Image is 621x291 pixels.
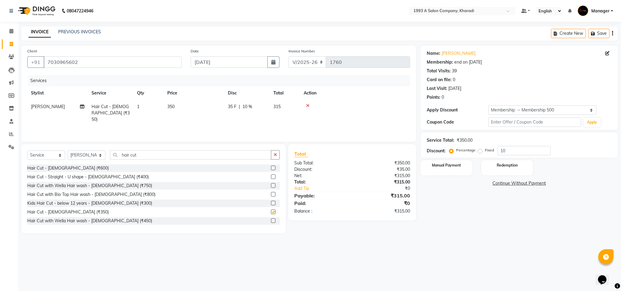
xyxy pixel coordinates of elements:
[27,200,152,207] div: Kids Hair Cut - below 12 years - [DEMOGRAPHIC_DATA] (₹300)
[294,151,308,157] span: Total
[133,86,164,100] th: Qty
[290,179,352,185] div: Total:
[452,68,457,74] div: 39
[44,56,182,68] input: Search by Name/Mobile/Email/Code
[427,137,454,144] div: Service Total:
[28,75,415,86] div: Services
[427,77,452,83] div: Card on file:
[290,166,352,173] div: Discount:
[596,267,615,285] iframe: chat widget
[27,86,88,100] th: Stylist
[300,86,410,100] th: Action
[92,104,130,122] span: Hair Cut - [DEMOGRAPHIC_DATA] (₹350)
[427,94,440,101] div: Points:
[137,104,139,109] span: 1
[583,118,601,127] button: Apply
[352,166,415,173] div: ₹35.00
[191,48,199,54] label: Date
[352,160,415,166] div: ₹350.00
[28,27,51,38] a: INVOICE
[488,117,581,127] input: Enter Offer / Coupon Code
[427,85,447,92] div: Last Visit:
[432,163,461,168] label: Manual Payment
[422,201,617,207] a: Continue Without Payment
[290,185,362,192] a: Add Tip
[164,86,224,100] th: Price
[442,50,476,57] a: [PERSON_NAME]
[289,48,315,54] label: Invoice Number
[27,191,155,198] div: Hair Cut with Bio Top Hair wash - [DEMOGRAPHIC_DATA] (₹800)
[485,147,494,153] label: Fixed
[27,218,152,224] div: Hair Cut with Wella Hair wash - [DEMOGRAPHIC_DATA] (₹450)
[591,8,609,14] span: Manager
[578,5,588,16] img: Manager
[31,104,65,109] span: [PERSON_NAME]
[167,104,175,109] span: 350
[273,104,281,109] span: 315
[453,77,455,83] div: 0
[27,209,109,215] div: Hair Cut - [DEMOGRAPHIC_DATA] (₹350)
[442,94,444,101] div: 0
[457,137,472,144] div: ₹350.00
[58,29,101,35] a: PREVIOUS INVOICES
[352,200,415,207] div: ₹0
[27,165,109,171] div: Hair Cut - [DEMOGRAPHIC_DATA] (₹600)
[27,48,37,54] label: Client
[290,208,352,214] div: Balance :
[224,86,270,100] th: Disc
[362,185,414,192] div: ₹0
[290,160,352,166] div: Sub Total:
[228,104,236,110] span: 35 F
[448,85,461,92] div: [DATE]
[352,173,415,179] div: ₹315.00
[427,148,446,154] div: Discount:
[239,104,240,110] span: |
[27,183,152,189] div: Hair Cut with Wella Hair wash - [DEMOGRAPHIC_DATA] (₹750)
[588,29,609,38] button: Save
[27,56,44,68] button: +91
[497,163,518,168] label: Redemption
[110,150,271,160] input: Search or Scan
[427,59,453,65] div: Membership:
[15,2,57,19] img: logo
[88,86,133,100] th: Service
[242,104,252,110] span: 10 %
[290,200,352,207] div: Paid:
[456,147,476,153] label: Percentage
[290,192,352,199] div: Payable:
[551,29,586,38] button: Create New
[270,86,300,100] th: Total
[427,50,440,57] div: Name:
[427,119,489,125] div: Coupon Code
[352,192,415,199] div: ₹315.00
[427,68,451,74] div: Total Visits:
[427,107,489,113] div: Apply Discount
[352,179,415,185] div: ₹315.00
[27,174,149,180] div: Hair Cut - Straight - U shape - [DEMOGRAPHIC_DATA] (₹400)
[454,59,482,65] div: end on [DATE]
[432,172,461,193] img: _cash.svg
[290,173,352,179] div: Net:
[67,2,93,19] b: 08047224946
[352,208,415,214] div: ₹315.00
